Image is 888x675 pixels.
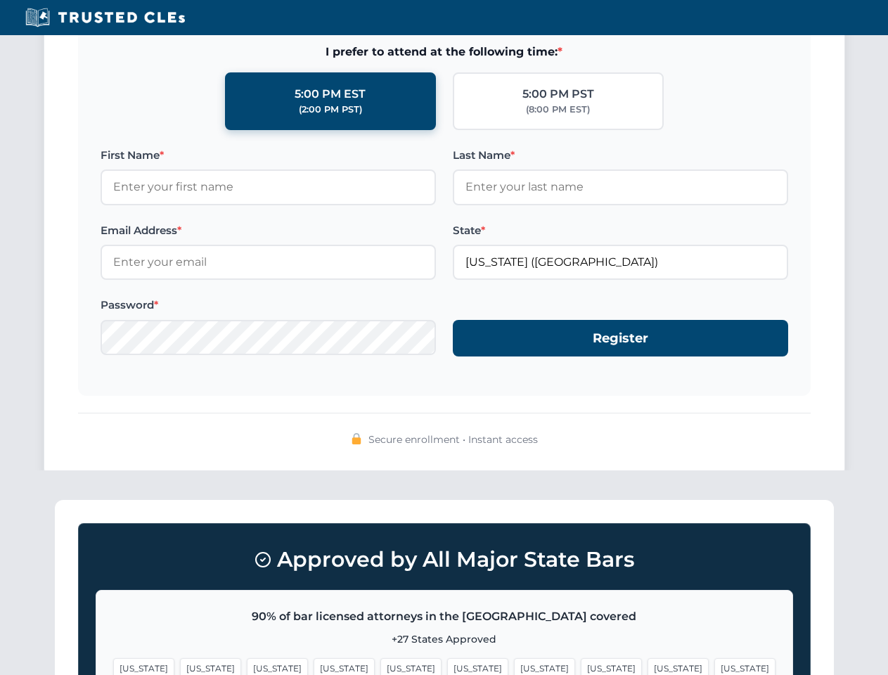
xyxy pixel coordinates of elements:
[295,85,366,103] div: 5:00 PM EST
[453,245,788,280] input: Arizona (AZ)
[96,541,793,579] h3: Approved by All Major State Bars
[351,433,362,444] img: 🔒
[113,631,776,647] p: +27 States Approved
[101,43,788,61] span: I prefer to attend at the following time:
[101,169,436,205] input: Enter your first name
[101,222,436,239] label: Email Address
[113,607,776,626] p: 90% of bar licensed attorneys in the [GEOGRAPHIC_DATA] covered
[101,147,436,164] label: First Name
[522,85,594,103] div: 5:00 PM PST
[101,245,436,280] input: Enter your email
[453,320,788,357] button: Register
[453,147,788,164] label: Last Name
[368,432,538,447] span: Secure enrollment • Instant access
[453,222,788,239] label: State
[21,7,189,28] img: Trusted CLEs
[526,103,590,117] div: (8:00 PM EST)
[453,169,788,205] input: Enter your last name
[101,297,436,314] label: Password
[299,103,362,117] div: (2:00 PM PST)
